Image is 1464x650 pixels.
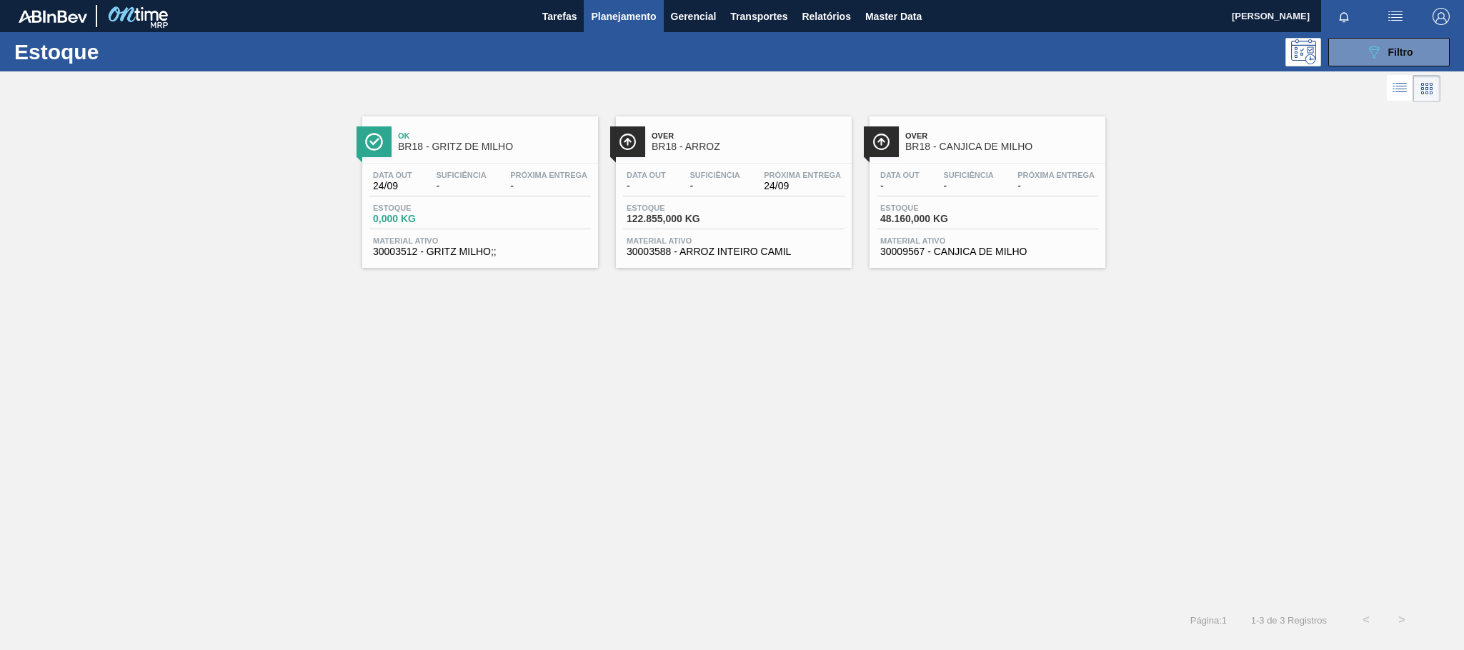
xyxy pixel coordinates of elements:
span: Filtro [1388,46,1413,58]
span: Próxima Entrega [764,171,841,179]
span: 48.160,000 KG [880,214,980,224]
span: Próxima Entrega [1017,171,1095,179]
span: BR18 - GRITZ DE MILHO [398,141,591,152]
a: ÍconeOverBR18 - CANJICA DE MILHOData out-Suficiência-Próxima Entrega-Estoque48.160,000 KGMaterial... [859,106,1112,268]
span: BR18 - CANJICA DE MILHO [905,141,1098,152]
div: Visão em Cards [1413,75,1440,102]
span: 30003588 - ARROZ INTEIRO CAMIL [627,246,841,257]
span: Relatórios [802,8,850,25]
span: BR18 - ARROZ [652,141,845,152]
span: 1 - 3 de 3 Registros [1248,615,1327,626]
span: Suficiência [943,171,993,179]
img: Logout [1433,8,1450,25]
span: 30003512 - GRITZ MILHO;; [373,246,587,257]
span: Planejamento [591,8,656,25]
button: Notificações [1321,6,1367,26]
a: ÍconeOkBR18 - GRITZ DE MILHOData out24/09Suficiência-Próxima Entrega-Estoque0,000 KGMaterial ativ... [352,106,605,268]
span: Ok [398,131,591,140]
span: Material ativo [627,236,841,245]
span: 30009567 - CANJICA DE MILHO [880,246,1095,257]
span: 0,000 KG [373,214,473,224]
span: 24/09 [373,181,412,191]
div: Pogramando: nenhum usuário selecionado [1285,38,1321,66]
span: - [436,181,486,191]
span: Gerencial [671,8,717,25]
h1: Estoque [14,44,230,60]
span: - [510,181,587,191]
img: Ícone [365,133,383,151]
a: ÍconeOverBR18 - ARROZData out-Suficiência-Próxima Entrega24/09Estoque122.855,000 KGMaterial ativo... [605,106,859,268]
img: Ícone [619,133,637,151]
span: Over [905,131,1098,140]
span: Tarefas [542,8,577,25]
img: TNhmsLtSVTkK8tSr43FrP2fwEKptu5GPRR3wAAAABJRU5ErkJggg== [19,10,87,23]
span: Suficiência [436,171,486,179]
span: Página : 1 [1190,615,1227,626]
span: - [943,181,993,191]
img: Ícone [872,133,890,151]
span: - [880,181,920,191]
button: Filtro [1328,38,1450,66]
button: > [1384,602,1420,638]
span: Data out [627,171,666,179]
span: Data out [373,171,412,179]
span: Suficiência [689,171,740,179]
span: Over [652,131,845,140]
span: - [689,181,740,191]
span: Master Data [865,8,922,25]
span: Material ativo [373,236,587,245]
span: - [1017,181,1095,191]
span: Próxima Entrega [510,171,587,179]
img: userActions [1387,8,1404,25]
span: Estoque [373,204,473,212]
span: Data out [880,171,920,179]
span: - [627,181,666,191]
div: Visão em Lista [1387,75,1413,102]
span: Transportes [730,8,787,25]
button: < [1348,602,1384,638]
span: Estoque [880,204,980,212]
span: 122.855,000 KG [627,214,727,224]
span: Material ativo [880,236,1095,245]
span: Estoque [627,204,727,212]
span: 24/09 [764,181,841,191]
